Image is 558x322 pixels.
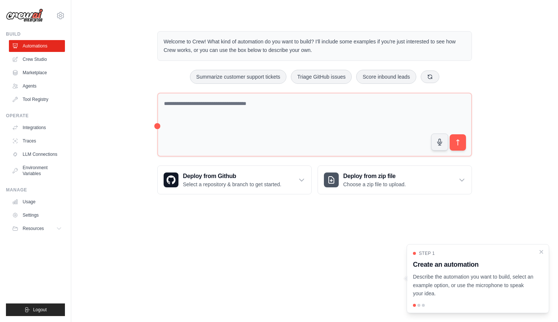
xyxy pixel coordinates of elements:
p: Choose a zip file to upload. [343,181,406,188]
span: Step 1 [419,250,435,256]
button: Close walkthrough [538,249,544,255]
button: Summarize customer support tickets [190,70,286,84]
a: Crew Studio [9,53,65,65]
span: Resources [23,226,44,231]
div: Manage [6,187,65,193]
a: Marketplace [9,67,65,79]
a: Traces [9,135,65,147]
h3: Deploy from zip file [343,172,406,181]
span: Logout [33,307,47,313]
a: LLM Connections [9,148,65,160]
a: Environment Variables [9,162,65,180]
div: Operate [6,113,65,119]
a: Usage [9,196,65,208]
p: Describe the automation you want to build, select an example option, or use the microphone to spe... [413,273,534,298]
p: Welcome to Crew! What kind of automation do you want to build? I'll include some examples if you'... [164,37,466,55]
button: Resources [9,223,65,234]
a: Agents [9,80,65,92]
h3: Create an automation [413,259,534,270]
button: Logout [6,303,65,316]
button: Triage GitHub issues [291,70,352,84]
h3: Deploy from Github [183,172,281,181]
p: Select a repository & branch to get started. [183,181,281,188]
a: Integrations [9,122,65,134]
a: Settings [9,209,65,221]
a: Automations [9,40,65,52]
img: Logo [6,9,43,23]
a: Tool Registry [9,93,65,105]
div: Build [6,31,65,37]
button: Score inbound leads [356,70,416,84]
